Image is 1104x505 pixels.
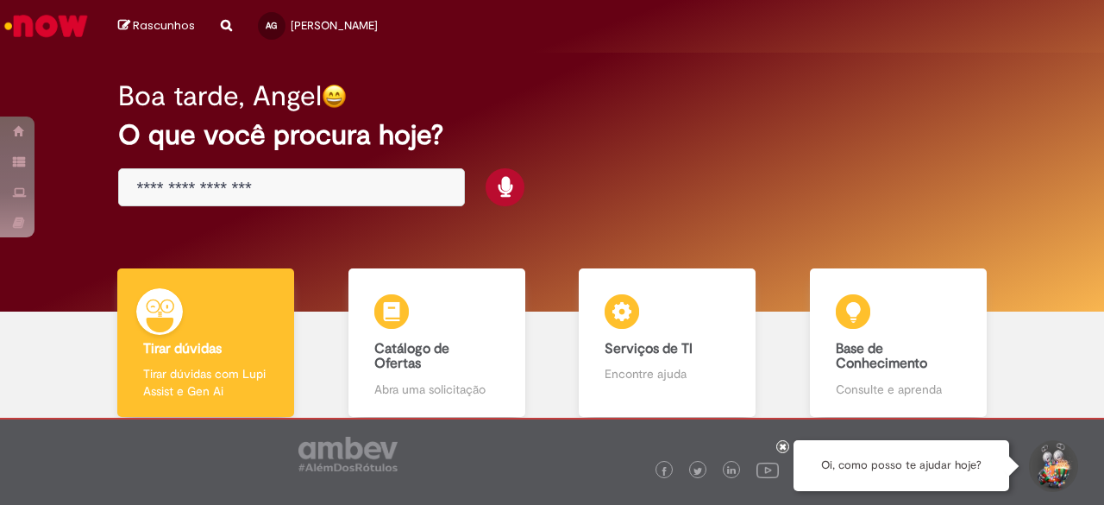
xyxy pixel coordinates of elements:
[2,9,91,43] img: ServiceNow
[693,467,702,476] img: logo_footer_twitter.png
[322,84,347,109] img: happy-face.png
[552,268,783,418] a: Serviços de TI Encontre ajuda
[727,466,736,477] img: logo_footer_linkedin.png
[605,365,730,382] p: Encontre ajuda
[91,268,322,418] a: Tirar dúvidas Tirar dúvidas com Lupi Assist e Gen Ai
[143,365,268,400] p: Tirar dúvidas com Lupi Assist e Gen Ai
[133,17,195,34] span: Rascunhos
[298,437,398,471] img: logo_footer_ambev_rotulo_gray.png
[836,340,927,373] b: Base de Conhecimento
[793,440,1009,491] div: Oi, como posso te ajudar hoje?
[756,458,779,481] img: logo_footer_youtube.png
[374,340,449,373] b: Catálogo de Ofertas
[143,340,222,357] b: Tirar dúvidas
[783,268,1014,418] a: Base de Conhecimento Consulte e aprenda
[1026,440,1078,492] button: Iniciar Conversa de Suporte
[118,81,322,111] h2: Boa tarde, Angel
[660,467,668,476] img: logo_footer_facebook.png
[291,18,378,33] span: [PERSON_NAME]
[118,18,195,35] a: Rascunhos
[836,381,961,398] p: Consulte e aprenda
[374,381,499,398] p: Abra uma solicitação
[605,340,693,357] b: Serviços de TI
[266,20,277,31] span: AG
[322,268,553,418] a: Catálogo de Ofertas Abra uma solicitação
[118,120,985,150] h2: O que você procura hoje?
